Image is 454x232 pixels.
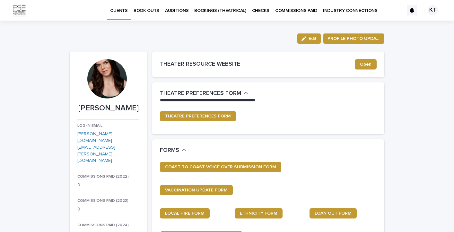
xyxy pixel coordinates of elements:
[160,208,210,218] a: LOCAL HIRE FORM
[77,175,129,179] span: COMMISSIONS PAID (2022)
[77,132,115,163] a: [PERSON_NAME][DOMAIN_NAME][EMAIL_ADDRESS][PERSON_NAME][DOMAIN_NAME]
[160,90,248,97] button: THEATRE PREFERENCES FORM
[235,208,283,218] a: ETHNICITY FORM
[77,104,139,113] p: [PERSON_NAME]
[315,211,352,216] span: LOAN OUT FORM
[160,162,281,172] a: COAST TO COAST VOICE OVER SUBMISSION FORM
[13,4,26,17] img: Km9EesSdRbS9ajqhBzyo
[77,223,129,227] span: COMMISSIONS PAID (2024)
[165,188,228,192] span: VACCINATION UPDATE FORM
[309,36,317,41] span: Edit
[160,185,233,195] a: VACCINATION UPDATE FORM
[355,59,377,70] a: Open
[297,33,321,44] button: Edit
[160,147,186,154] button: FORMS
[77,182,139,189] p: 0
[165,211,205,216] span: LOCAL HIRE FORM
[240,211,277,216] span: ETHNICITY FORM
[165,114,231,118] span: THEATRE PREFERENCES FORM
[77,124,102,128] span: LOG-IN EMAIL
[165,165,276,169] span: COAST TO COAST VOICE OVER SUBMISSION FORM
[323,33,384,44] button: PROFILE PHOTO UPDATE
[428,5,438,15] div: KT
[77,206,139,213] p: 0
[160,61,355,68] h2: THEATER RESOURCE WEBSITE
[160,147,179,154] h2: FORMS
[327,35,380,42] span: PROFILE PHOTO UPDATE
[160,90,241,97] h2: THEATRE PREFERENCES FORM
[77,199,128,203] span: COMMISSIONS PAID (2023)
[360,62,371,67] span: Open
[310,208,357,218] a: LOAN OUT FORM
[160,111,236,121] a: THEATRE PREFERENCES FORM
